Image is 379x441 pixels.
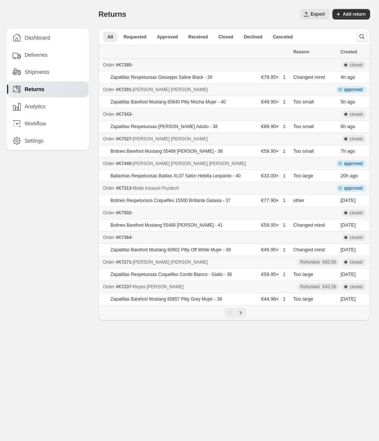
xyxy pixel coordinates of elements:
p: Zapatillas Respetuosas Coqueflex Combi Blanco - Giallo - 38 [110,271,232,277]
span: approved [344,87,363,93]
time: Wednesday, October 8, 2025 at 1:30:44 PM [341,74,346,80]
span: #K7291 [116,87,131,92]
span: €60.95 [323,259,336,265]
span: Order [103,136,115,142]
div: - [103,86,289,93]
span: Reason [293,49,309,55]
td: ago [338,170,370,182]
span: Settings [25,137,44,145]
time: Monday, September 29, 2025 at 10:28:59 AM [341,271,356,277]
td: Changed mind [291,219,338,232]
td: Too small [291,121,338,133]
td: Too small [291,96,338,108]
p: Bailarinas Respetuosas Batilas XL07 Salón Hebilla Leopardo - 40 [110,173,241,179]
span: Deliveries [25,51,47,59]
div: - [103,209,289,217]
td: Changed mind [291,244,338,256]
nav: Pagination [98,305,370,320]
p: Botines Barefoot Mustang 55468 [PERSON_NAME] - 41 [110,222,223,228]
span: Order [103,161,115,166]
span: #K7502 [116,210,131,215]
span: €33.00 × 1 [261,173,285,178]
div: - [103,135,289,143]
span: #K7313 [116,186,131,191]
span: [PERSON_NAME] [PERSON_NAME] [133,136,208,142]
span: #K7285 [116,62,131,68]
span: #K7343 [116,112,131,117]
td: Too large [291,268,338,281]
span: Analytics [25,103,46,110]
span: #K7271 [116,260,131,265]
p: Zapatillas Respetuosas [PERSON_NAME] Adulto - 38 [110,124,217,130]
time: Wednesday, October 8, 2025 at 11:25:31 AM [341,124,346,129]
td: Too large [291,293,338,305]
p: Botines Respetuosos Coqueflex 15500 Brillante Galaxia - 37 [110,198,231,204]
span: Order [103,284,115,289]
span: #K7237 [116,284,131,289]
p: Botines Barefoot Mustang 55468 [PERSON_NAME] - 38 [110,148,223,154]
span: closed [350,111,363,117]
span: Created [341,49,357,55]
span: #K7527 [116,136,131,142]
span: approved [344,161,363,167]
button: Search and filter results [357,31,367,42]
p: Zapatillas Barefoot Mustang 60902 Plity Off White Mujer - 38 [110,247,231,253]
span: €89.90 × 1 [261,124,285,129]
span: Maite Insausti Pozdech [133,186,179,191]
span: Order [103,235,115,240]
p: Zapatillas Barefoot Mustang 60840 Plity Mocha Mujer - 40 [110,99,226,105]
span: Received [188,34,208,40]
time: Tuesday, October 7, 2025 at 12:40:05 PM [341,222,356,228]
span: Canceled [273,34,292,40]
span: Declined [244,34,262,40]
td: other [291,195,338,207]
td: ago [338,145,370,158]
td: Too large [291,170,338,182]
button: Export [300,9,329,19]
span: approved [344,185,363,191]
time: Wednesday, October 8, 2025 at 10:38:23 AM [341,148,346,154]
span: closed [350,235,363,240]
span: #K7440 [116,161,131,166]
span: Order [103,112,115,117]
span: Export [311,11,325,17]
span: €59.95 × 1 [261,271,285,277]
div: - [103,283,289,291]
span: #K7364 [116,235,131,240]
div: - [103,111,289,118]
td: ago [338,121,370,133]
span: closed [350,136,363,142]
span: closed [350,62,363,68]
time: Wednesday, October 8, 2025 at 12:07:09 PM [341,99,346,105]
span: Order [103,210,115,215]
div: Refunded [300,259,336,265]
p: Zapatillas Respetuosas Gioseppo Saline Black - 39 [110,74,212,80]
span: [PERSON_NAME] [PERSON_NAME] [133,87,208,92]
span: Approved [157,34,178,40]
span: Requested [123,34,146,40]
span: €59.95 × 1 [261,148,285,154]
div: - [103,258,289,266]
span: Order [103,87,115,92]
span: Order [103,186,115,191]
span: Reyes [PERSON_NAME] [133,284,184,289]
td: Changed mind [291,71,338,84]
div: - [103,234,289,241]
div: - [103,184,289,192]
span: closed [350,259,363,265]
span: All [107,34,113,40]
div: - [103,61,289,69]
span: Order [103,62,115,68]
span: Returns [98,10,126,18]
span: Add return [343,11,366,17]
span: Workflow [25,120,46,127]
span: €49.95 × 1 [261,99,285,105]
div: - [103,160,289,167]
span: Closed [218,34,233,40]
span: €43.56 [323,284,336,290]
span: closed [350,284,363,290]
span: €77.90 × 1 [261,198,285,203]
time: Monday, October 6, 2025 at 6:08:37 PM [341,247,356,252]
span: €59.95 × 1 [261,222,285,228]
span: €44.96 × 1 [261,296,285,302]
